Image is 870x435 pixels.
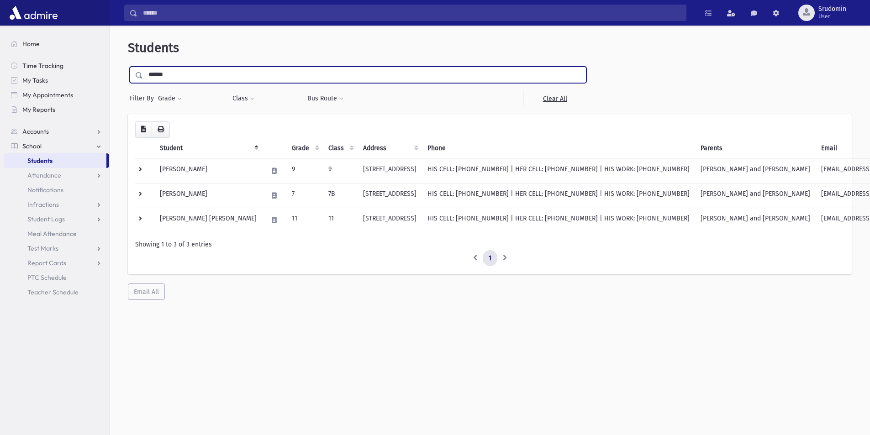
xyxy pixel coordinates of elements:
span: PTC Schedule [27,273,67,282]
td: [PERSON_NAME] and [PERSON_NAME] [695,208,816,232]
td: [PERSON_NAME] [154,183,262,208]
td: [STREET_ADDRESS] [358,208,422,232]
span: Students [27,157,53,165]
span: User [818,13,846,20]
th: Phone [422,138,695,159]
a: School [4,139,109,153]
a: Attendance [4,168,109,183]
span: Srudomin [818,5,846,13]
td: [STREET_ADDRESS] [358,183,422,208]
span: Notifications [27,186,63,194]
button: CSV [135,121,152,138]
a: Notifications [4,183,109,197]
a: Time Tracking [4,58,109,73]
th: Parents [695,138,816,159]
a: 1 [483,250,497,267]
span: Student Logs [27,215,65,223]
a: Infractions [4,197,109,212]
td: [STREET_ADDRESS] [358,158,422,183]
button: Class [232,90,255,107]
span: Filter By [130,94,158,103]
th: Class: activate to sort column ascending [323,138,358,159]
td: HIS CELL: [PHONE_NUMBER] | HER CELL: [PHONE_NUMBER] | HIS WORK: [PHONE_NUMBER] [422,183,695,208]
td: HIS CELL: [PHONE_NUMBER] | HER CELL: [PHONE_NUMBER] | HIS WORK: [PHONE_NUMBER] [422,158,695,183]
span: My Appointments [22,91,73,99]
span: Infractions [27,200,59,209]
button: Grade [158,90,182,107]
td: [PERSON_NAME] and [PERSON_NAME] [695,183,816,208]
th: Address: activate to sort column ascending [358,138,422,159]
span: Students [128,40,179,55]
td: 9 [323,158,358,183]
button: Bus Route [307,90,344,107]
img: AdmirePro [7,4,60,22]
th: Student: activate to sort column descending [154,138,262,159]
a: Meal Attendance [4,226,109,241]
a: Clear All [523,90,586,107]
a: Students [4,153,106,168]
a: My Reports [4,102,109,117]
a: Accounts [4,124,109,139]
a: Test Marks [4,241,109,256]
button: Email All [128,283,165,300]
span: My Tasks [22,76,48,84]
div: Showing 1 to 3 of 3 entries [135,240,844,249]
input: Search [137,5,686,21]
td: [PERSON_NAME] [PERSON_NAME] [154,208,262,232]
span: Teacher Schedule [27,288,79,296]
a: Report Cards [4,256,109,270]
a: Home [4,37,109,51]
td: [PERSON_NAME] and [PERSON_NAME] [695,158,816,183]
span: School [22,142,42,150]
td: 11 [323,208,358,232]
span: Report Cards [27,259,66,267]
span: Meal Attendance [27,230,77,238]
a: Teacher Schedule [4,285,109,299]
button: Print [152,121,170,138]
td: [PERSON_NAME] [154,158,262,183]
span: Attendance [27,171,61,179]
th: Grade: activate to sort column ascending [286,138,323,159]
td: HIS CELL: [PHONE_NUMBER] | HER CELL: [PHONE_NUMBER] | HIS WORK: [PHONE_NUMBER] [422,208,695,232]
td: 11 [286,208,323,232]
span: Accounts [22,127,49,136]
a: Student Logs [4,212,109,226]
a: My Tasks [4,73,109,88]
td: 7 [286,183,323,208]
span: Home [22,40,40,48]
a: PTC Schedule [4,270,109,285]
span: Test Marks [27,244,58,252]
a: My Appointments [4,88,109,102]
td: 7B [323,183,358,208]
td: 9 [286,158,323,183]
span: Time Tracking [22,62,63,70]
span: My Reports [22,105,55,114]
